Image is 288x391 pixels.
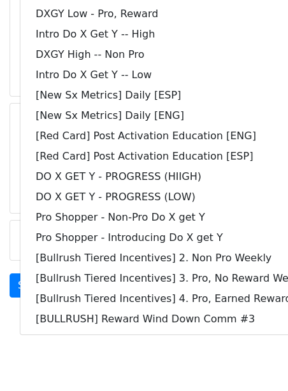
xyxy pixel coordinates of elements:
[224,330,288,391] iframe: Chat Widget
[10,273,52,298] a: Send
